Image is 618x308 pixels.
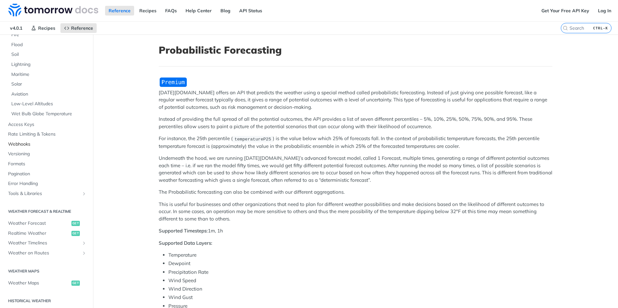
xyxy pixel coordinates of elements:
[182,6,215,15] a: Help Center
[159,155,552,184] p: Underneath the hood, we are running [DATE][DOMAIN_NAME]’s advanced forecast model, called 1 Forec...
[81,191,87,196] button: Show subpages for Tools & Libraries
[8,121,87,128] span: Access Keys
[60,23,97,33] a: Reference
[5,278,88,288] a: Weather Mapsget
[11,61,87,68] span: Lightning
[8,230,70,237] span: Realtime Weather
[162,6,180,15] a: FAQs
[159,240,212,246] strong: Supported Data Layers:
[5,179,88,189] a: Error Handling
[8,171,87,177] span: Pagination
[5,238,88,248] a: Weather TimelinesShow subpages for Weather Timelines
[168,260,552,267] li: Dewpoint
[159,201,552,223] p: This is useful for businesses and other organizations that need to plan for different weather pos...
[5,169,88,179] a: Pagination
[8,151,87,157] span: Versioning
[8,99,88,109] a: Low-Level Altitudes
[27,23,59,33] a: Recipes
[5,209,88,214] h2: Weather Forecast & realtime
[105,6,134,15] a: Reference
[8,70,88,79] a: Maritime
[5,219,88,228] a: Weather Forecastget
[8,60,88,69] a: Lightning
[81,241,87,246] button: Show subpages for Weather Timelines
[8,161,87,167] span: Formats
[38,25,55,31] span: Recipes
[6,23,26,33] span: v4.0.1
[168,277,552,284] li: Wind Speed
[591,25,610,31] kbd: CTRL-K
[168,269,552,276] li: Precipitation Rate
[168,294,552,301] li: Wind Gust
[5,229,88,238] a: Realtime Weatherget
[8,250,80,256] span: Weather on Routes
[11,71,87,78] span: Maritime
[11,101,87,107] span: Low-Level Altitudes
[159,189,552,196] p: The Probabilistic forecasting can also be combined with our different aggregations.
[8,220,70,227] span: Weather Forecast
[11,42,87,48] span: Flood
[11,91,87,98] span: Aviation
[5,248,88,258] a: Weather on RoutesShow subpages for Weather on Routes
[5,129,88,139] a: Rate Limiting & Tokens
[8,50,88,59] a: Soil
[8,89,88,99] a: Aviation
[5,139,88,149] a: Webhooks
[11,111,87,117] span: Wet Bulb Globe Temperature
[8,109,88,119] a: Wet Bulb Globe Temperature
[8,40,88,50] a: Flood
[538,6,593,15] a: Get Your Free API Key
[11,51,87,58] span: Soil
[159,116,552,130] p: Instead of providing the full spread of all the potential outcomes, the API provides a list of se...
[159,227,552,235] p: 1m, 1h
[8,180,87,187] span: Error Handling
[159,228,208,234] strong: Supported Timesteps:
[5,268,88,274] h2: Weather Maps
[234,137,271,141] span: temperatureP25
[168,252,552,259] li: Temperature
[159,89,552,111] p: [DATE][DOMAIN_NAME] offers an API that predicts the weather using a special method called probabi...
[71,231,80,236] span: get
[8,131,87,138] span: Rate Limiting & Tokens
[217,6,234,15] a: Blog
[236,6,266,15] a: API Status
[8,79,88,89] a: Solar
[11,81,87,87] span: Solar
[71,25,93,31] span: Reference
[8,240,80,246] span: Weather Timelines
[8,280,70,286] span: Weather Maps
[5,120,88,129] a: Access Keys
[71,281,80,286] span: get
[81,251,87,256] button: Show subpages for Weather on Routes
[5,159,88,169] a: Formats
[5,149,88,159] a: Versioning
[11,32,87,38] span: Fire
[159,44,552,56] h1: Probabilistic Forecasting
[8,141,87,148] span: Webhooks
[136,6,160,15] a: Recipes
[5,298,88,304] h2: Historical Weather
[71,221,80,226] span: get
[8,30,88,40] a: Fire
[168,285,552,293] li: Wind Direction
[8,190,80,197] span: Tools & Libraries
[5,189,88,199] a: Tools & LibrariesShow subpages for Tools & Libraries
[159,135,552,150] p: For instance, the 25th percentile ( ) is the value below which 25% of forecasts fall. In the cont...
[594,6,615,15] a: Log In
[8,4,98,16] img: Tomorrow.io Weather API Docs
[563,26,568,31] svg: Search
